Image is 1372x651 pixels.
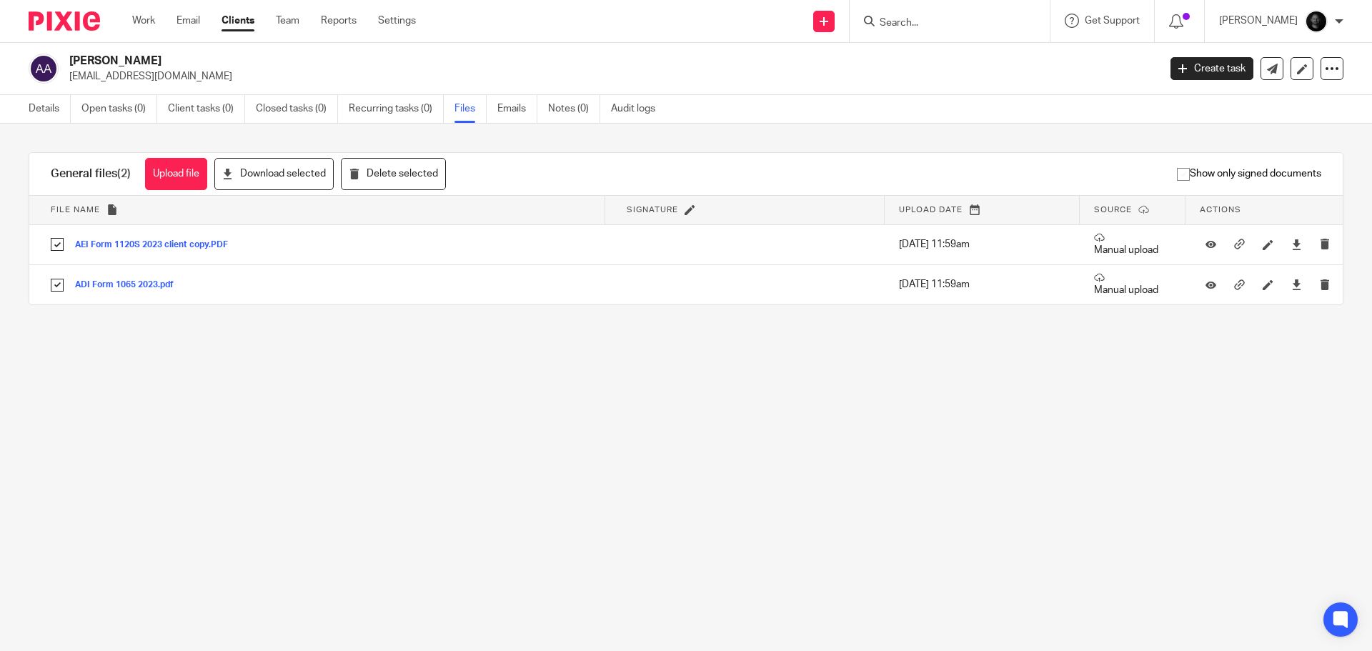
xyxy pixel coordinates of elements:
img: svg%3E [29,54,59,84]
a: Create task [1170,57,1253,80]
img: Pixie [29,11,100,31]
a: Closed tasks (0) [256,95,338,123]
span: (2) [117,168,131,179]
a: Work [132,14,155,28]
span: Upload date [899,206,963,214]
button: Delete selected [341,158,446,190]
a: Email [177,14,200,28]
p: [EMAIL_ADDRESS][DOMAIN_NAME] [69,69,1149,84]
button: Download selected [214,158,334,190]
h2: [PERSON_NAME] [69,54,933,69]
a: Recurring tasks (0) [349,95,444,123]
a: Download [1291,277,1302,292]
a: Clients [222,14,254,28]
button: ADI Form 1065 2023.pdf [75,280,184,290]
p: [DATE] 11:59am [899,237,1065,252]
p: Manual upload [1094,272,1171,297]
p: [DATE] 11:59am [899,277,1065,292]
a: Files [454,95,487,123]
a: Client tasks (0) [168,95,245,123]
a: Notes (0) [548,95,600,123]
span: File name [51,206,100,214]
span: Show only signed documents [1177,167,1321,181]
span: Signature [627,206,678,214]
a: Reports [321,14,357,28]
a: Emails [497,95,537,123]
input: Search [878,17,1007,30]
a: Details [29,95,71,123]
p: [PERSON_NAME] [1219,14,1298,28]
span: Actions [1200,206,1241,214]
input: Select [44,231,71,258]
span: Source [1094,206,1132,214]
input: Select [44,272,71,299]
span: Get Support [1085,16,1140,26]
p: Manual upload [1094,232,1171,257]
a: Team [276,14,299,28]
img: Chris.jpg [1305,10,1328,33]
button: Upload file [145,158,207,190]
a: Open tasks (0) [81,95,157,123]
h1: General files [51,167,131,182]
button: AEI Form 1120S 2023 client copy.PDF [75,240,239,250]
a: Audit logs [611,95,666,123]
a: Settings [378,14,416,28]
a: Download [1291,237,1302,252]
